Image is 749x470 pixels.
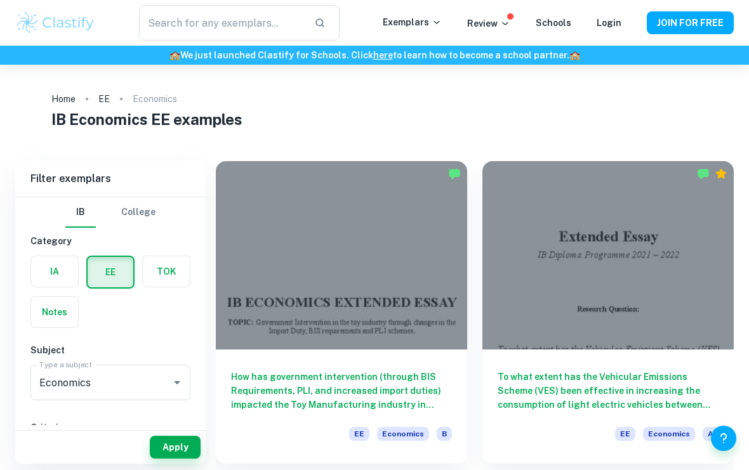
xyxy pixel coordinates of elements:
div: Premium [715,167,727,180]
p: Economics [133,92,177,106]
span: 🏫 [169,50,180,60]
button: Notes [31,297,78,327]
p: Exemplars [383,15,442,29]
a: Login [597,18,621,28]
img: Clastify logo [15,10,96,36]
img: Marked [448,167,461,180]
input: Search for any exemplars... [139,5,304,41]
button: TOK [143,256,190,287]
a: EE [98,90,110,108]
a: How has government intervention (through BIS Requirements, PLI, and increased import duties) impa... [216,161,467,464]
span: EE [615,427,635,441]
a: Schools [536,18,571,28]
span: 🏫 [569,50,580,60]
p: Review [467,16,510,30]
h6: How has government intervention (through BIS Requirements, PLI, and increased import duties) impa... [231,370,452,412]
label: Type a subject [39,359,92,370]
h1: IB Economics EE examples [51,108,698,131]
span: A [703,427,719,441]
div: Filter type choice [65,197,156,228]
h6: Criteria [30,421,190,434]
h6: Filter exemplars [15,161,206,197]
img: Marked [697,167,710,180]
button: EE [88,257,133,287]
span: EE [349,427,369,441]
span: Economics [643,427,695,441]
span: Economics [377,427,429,441]
a: here [373,50,393,60]
h6: Subject [30,343,190,357]
span: B [437,427,452,441]
a: To what extent has the Vehicular Emissions Scheme (VES) been effective in increasing the consumpt... [482,161,734,464]
h6: To what extent has the Vehicular Emissions Scheme (VES) been effective in increasing the consumpt... [498,370,719,412]
button: College [121,197,156,228]
h6: Category [30,234,190,248]
button: Apply [150,436,201,459]
button: IB [65,197,96,228]
button: IA [31,256,78,287]
button: Open [168,374,186,391]
h6: We just launched Clastify for Schools. Click to learn how to become a school partner. [3,48,746,62]
button: Help and Feedback [711,426,736,451]
a: Home [51,90,76,108]
button: JOIN FOR FREE [647,11,734,34]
